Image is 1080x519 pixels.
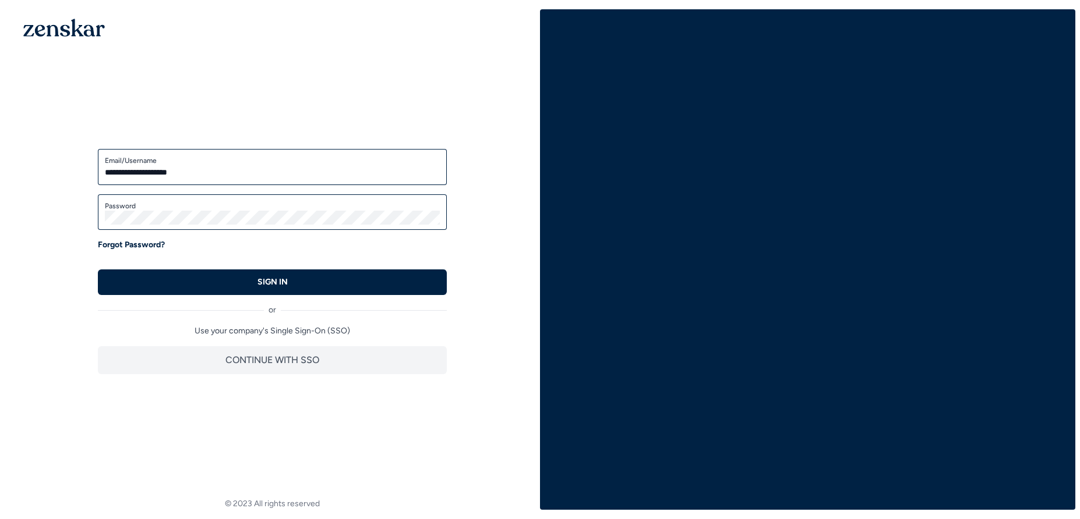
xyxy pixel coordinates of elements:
img: 1OGAJ2xQqyY4LXKgY66KYq0eOWRCkrZdAb3gUhuVAqdWPZE9SRJmCz+oDMSn4zDLXe31Ii730ItAGKgCKgCCgCikA4Av8PJUP... [23,19,105,37]
a: Forgot Password? [98,239,165,251]
button: SIGN IN [98,269,447,295]
footer: © 2023 All rights reserved [5,498,540,510]
label: Password [105,201,440,211]
button: CONTINUE WITH SSO [98,346,447,374]
p: Use your company's Single Sign-On (SSO) [98,325,447,337]
label: Email/Username [105,156,440,165]
p: SIGN IN [257,276,288,288]
div: or [98,295,447,316]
